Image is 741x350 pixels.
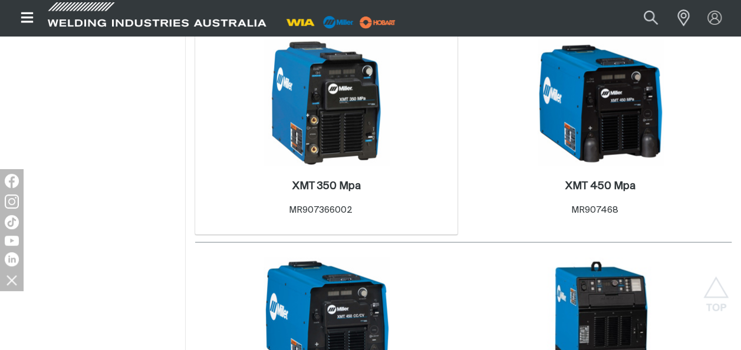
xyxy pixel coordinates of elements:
a: XMT 350 Mpa [292,180,361,193]
img: miller [356,14,399,31]
h2: XMT 350 Mpa [292,181,361,191]
h2: XMT 450 Mpa [565,181,635,191]
img: XMT 450 Mpa [538,40,664,166]
button: Search products [631,5,671,31]
img: hide socials [2,270,22,290]
a: XMT 450 Mpa [565,180,635,193]
img: YouTube [5,236,19,246]
img: XMT 350 Mpa [264,40,390,166]
span: MR907468 [571,206,618,214]
span: MR907366002 [289,206,353,214]
img: Facebook [5,174,19,188]
button: Scroll to top [703,276,729,303]
a: miller [356,18,399,27]
img: LinkedIn [5,252,19,266]
input: Product name or item number... [616,5,671,31]
img: Instagram [5,194,19,209]
img: TikTok [5,215,19,229]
